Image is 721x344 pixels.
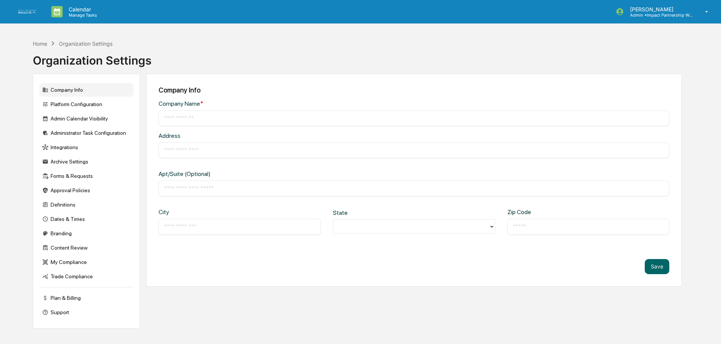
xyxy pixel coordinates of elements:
[39,212,134,226] div: Dates & Times
[39,140,134,154] div: Integrations
[59,40,112,47] div: Organization Settings
[39,270,134,283] div: Trade Compliance
[39,184,134,197] div: Approval Policies
[39,83,134,97] div: Company Info
[39,241,134,255] div: Content Review
[39,112,134,125] div: Admin Calendar Visibility
[39,155,134,168] div: Archive Settings
[39,126,134,140] div: Administrator Task Configuration
[39,97,134,111] div: Platform Configuration
[645,259,669,274] button: Save
[63,6,101,12] p: Calendar
[159,132,388,139] div: Address
[18,10,36,14] img: logo
[63,12,101,18] p: Manage Tasks
[39,305,134,319] div: Support
[624,12,694,18] p: Admin • Impact Partnership Wealth
[39,227,134,240] div: Branding
[159,100,388,107] div: Company Name
[159,86,669,94] div: Company Info
[39,169,134,183] div: Forms & Requests
[507,208,580,216] div: Zip Code
[39,255,134,269] div: My Compliance
[333,209,406,216] div: State
[33,48,151,67] div: Organization Settings
[159,208,231,216] div: City
[624,6,694,12] p: [PERSON_NAME]
[33,40,47,47] div: Home
[39,291,134,305] div: Plan & Billing
[39,198,134,211] div: Definitions
[159,170,388,177] div: Apt/Suite (Optional)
